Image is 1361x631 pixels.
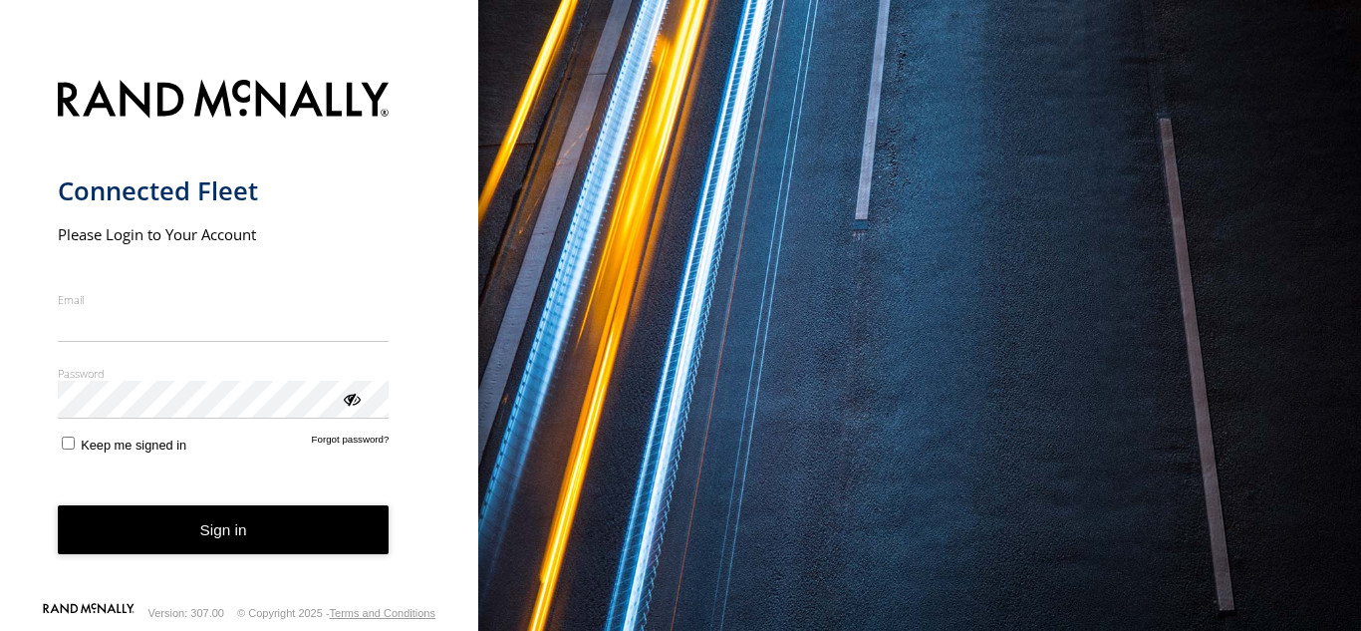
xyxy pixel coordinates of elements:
h1: Connected Fleet [58,174,390,207]
input: Keep me signed in [62,437,75,450]
span: Keep me signed in [81,438,186,453]
a: Forgot password? [312,434,390,453]
label: Password [58,366,390,381]
div: © Copyright 2025 - [237,607,435,619]
label: Email [58,292,390,307]
div: ViewPassword [341,388,361,408]
img: Rand McNally [58,76,390,127]
button: Sign in [58,505,390,554]
form: main [58,68,421,601]
a: Visit our Website [43,603,135,623]
a: Terms and Conditions [330,607,435,619]
div: Version: 307.00 [148,607,224,619]
h2: Please Login to Your Account [58,224,390,244]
